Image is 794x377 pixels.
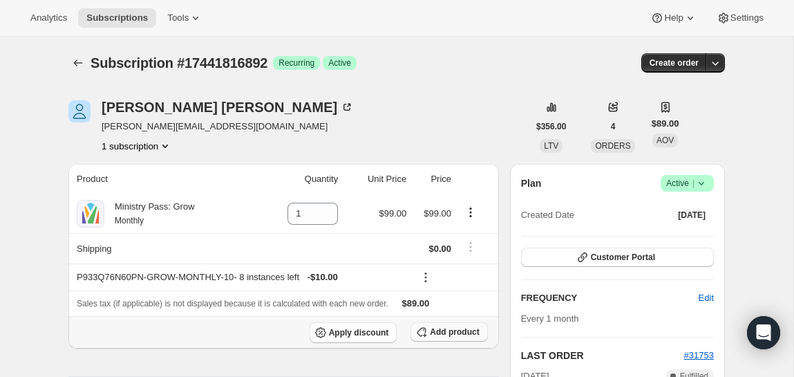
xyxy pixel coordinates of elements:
span: Add product [430,327,479,338]
th: Quantity [257,164,342,194]
span: Subscription #17441816892 [91,55,267,71]
span: Apply discount [329,327,389,338]
div: P933Q76N60PN-GROW-MONTHLY-10 - 8 instances left [77,270,406,284]
div: Open Intercom Messenger [747,316,780,349]
span: Sales tax (if applicable) is not displayed because it is calculated with each new order. [77,299,388,309]
button: Tools [159,8,211,28]
span: $356.00 [536,121,566,132]
span: Recurring [278,57,314,68]
span: $89.00 [402,298,430,309]
th: Product [68,164,257,194]
span: $99.00 [424,208,451,219]
span: Active [328,57,351,68]
button: Add product [410,322,487,342]
button: Product actions [460,205,482,220]
button: Help [642,8,705,28]
span: AOV [656,136,674,145]
button: Shipping actions [460,239,482,255]
span: Daryn Dawes [68,100,91,122]
button: Product actions [102,139,172,153]
span: - $10.00 [308,270,338,284]
span: Subscriptions [86,12,148,24]
span: Edit [699,291,714,305]
button: $356.00 [528,117,574,136]
button: #31753 [684,349,714,362]
h2: LAST ORDER [521,349,684,362]
button: Edit [690,287,722,309]
button: 4 [603,117,624,136]
span: 4 [611,121,616,132]
h2: FREQUENCY [521,291,699,305]
span: Analytics [30,12,67,24]
span: [PERSON_NAME][EMAIL_ADDRESS][DOMAIN_NAME] [102,120,354,134]
button: [DATE] [670,205,714,225]
span: Tools [167,12,189,24]
button: Create order [641,53,707,73]
small: Monthly [115,216,144,226]
th: Shipping [68,233,257,264]
span: Every 1 month [521,313,579,324]
th: Unit Price [342,164,410,194]
span: Help [664,12,683,24]
span: | [692,178,694,189]
button: Apply discount [310,322,397,343]
a: #31753 [684,350,714,360]
button: Subscriptions [78,8,156,28]
span: $0.00 [428,243,451,254]
button: Subscriptions [68,53,88,73]
span: [DATE] [678,210,706,221]
span: Active [666,176,708,190]
span: LTV [544,141,558,151]
div: [PERSON_NAME] [PERSON_NAME] [102,100,354,114]
span: Created Date [521,208,574,222]
button: Analytics [22,8,75,28]
span: $99.00 [379,208,406,219]
span: Settings [730,12,764,24]
span: Customer Portal [591,252,655,263]
button: Settings [708,8,772,28]
span: ORDERS [595,141,630,151]
th: Price [410,164,455,194]
img: product img [77,200,104,228]
span: Create order [650,57,699,68]
span: $89.00 [652,117,679,131]
h2: Plan [521,176,542,190]
div: Ministry Pass: Grow [104,200,195,228]
button: Customer Portal [521,248,714,267]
